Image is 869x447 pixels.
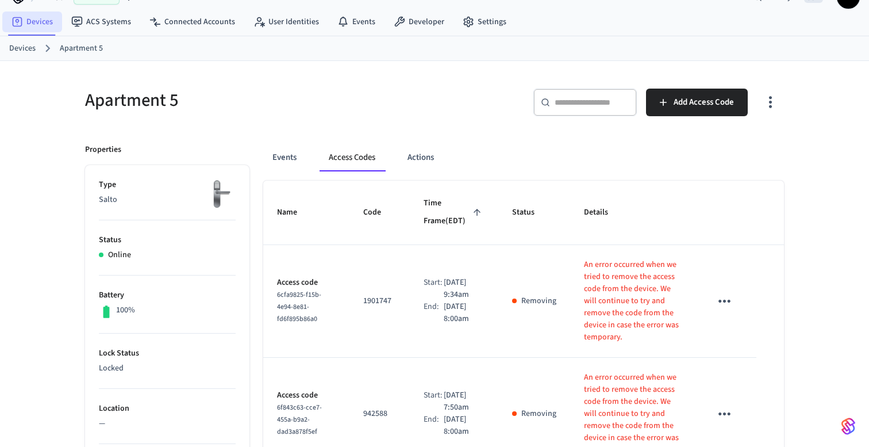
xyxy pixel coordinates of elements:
span: Time Frame(EDT) [424,194,485,231]
p: Battery [99,289,236,301]
p: Salto [99,194,236,206]
button: Actions [398,144,443,171]
img: salto_escutcheon_pin [207,179,236,209]
h5: Apartment 5 [85,89,428,112]
p: [DATE] 7:50am [444,389,485,414]
p: 1901747 [363,295,396,307]
p: Online [108,249,131,261]
span: Details [584,204,623,221]
p: Status [99,234,236,246]
p: [DATE] 9:34am [444,277,485,301]
a: ACS Systems [62,12,140,32]
div: End: [424,301,444,325]
a: Developer [384,12,453,32]
p: An error occurred when we tried to remove the access code from the device. We will continue to tr... [584,259,683,343]
p: Access code [277,389,336,402]
div: Start: [424,389,444,414]
span: 6f843c63-cce7-455a-b9a2-dad3a878f5ef [277,403,322,437]
p: Removing [521,408,556,420]
button: Add Access Code [646,89,748,116]
p: [DATE] 8:00am [444,301,485,325]
div: Start: [424,277,444,301]
img: SeamLogoGradient.69752ec5.svg [841,417,855,435]
a: User Identities [244,12,328,32]
button: Access Codes [320,144,384,171]
span: Add Access Code [674,95,734,110]
p: Properties [85,144,121,156]
button: Events [263,144,306,171]
p: 942588 [363,408,396,420]
p: Lock Status [99,347,236,360]
div: ant example [263,144,784,171]
p: 100% [116,304,135,316]
a: Devices [9,43,36,55]
p: Access code [277,277,336,289]
span: Name [277,204,312,221]
div: End: [424,414,444,438]
span: Code [363,204,396,221]
p: Location [99,403,236,415]
p: Type [99,179,236,191]
a: Devices [2,12,62,32]
span: 6cfa9825-f15b-4e94-8e81-fd6f895b86a0 [277,290,321,324]
p: Locked [99,362,236,375]
a: Connected Accounts [140,12,244,32]
p: [DATE] 8:00am [444,414,485,438]
a: Settings [453,12,516,32]
span: Status [512,204,549,221]
a: Apartment 5 [60,43,103,55]
p: Removing [521,295,556,307]
a: Events [328,12,384,32]
p: — [99,418,236,430]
